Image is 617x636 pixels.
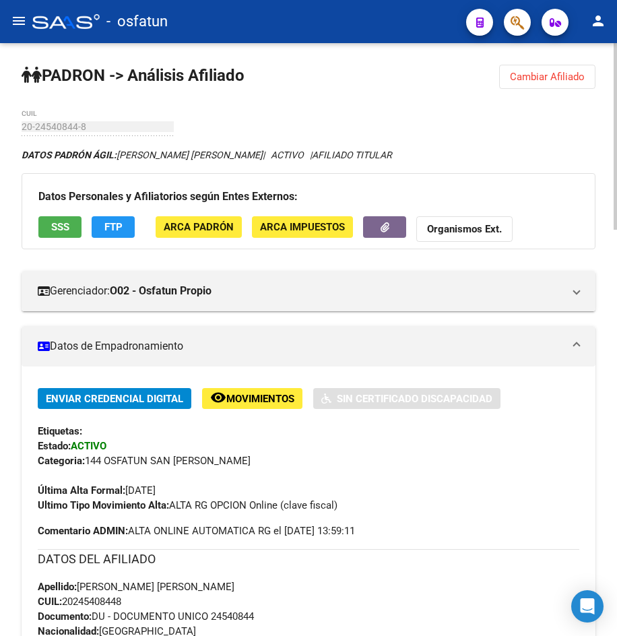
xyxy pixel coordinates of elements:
[38,484,156,497] span: [DATE]
[252,216,353,237] button: ARCA Impuestos
[22,150,117,160] strong: DATOS PADRÓN ÁGIL:
[106,7,168,36] span: - osfatun
[38,596,121,608] span: 20245408448
[92,216,135,237] button: FTP
[38,581,77,593] strong: Apellido:
[22,150,392,160] i: | ACTIVO |
[427,224,502,236] strong: Organismos Ext.
[110,284,212,298] strong: O02 - Osfatun Propio
[164,222,234,234] span: ARCA Padrón
[22,326,595,367] mat-expansion-panel-header: Datos de Empadronamiento
[571,590,604,623] div: Open Intercom Messenger
[38,525,128,537] strong: Comentario ADMIN:
[38,581,234,593] span: [PERSON_NAME] [PERSON_NAME]
[38,455,85,467] strong: Categoria:
[260,222,345,234] span: ARCA Impuestos
[590,13,606,29] mat-icon: person
[156,216,242,237] button: ARCA Padrón
[22,150,263,160] span: [PERSON_NAME] [PERSON_NAME]
[510,71,585,83] span: Cambiar Afiliado
[38,550,579,569] h3: DATOS DEL AFILIADO
[499,65,595,89] button: Cambiar Afiliado
[38,499,337,511] span: ALTA RG OPCION Online (clave fiscal)
[38,339,563,354] mat-panel-title: Datos de Empadronamiento
[71,440,106,452] strong: ACTIVO
[416,216,513,241] button: Organismos Ext.
[38,523,355,538] span: ALTA ONLINE AUTOMATICA RG el [DATE] 13:59:11
[38,440,71,452] strong: Estado:
[11,13,27,29] mat-icon: menu
[22,271,595,311] mat-expansion-panel-header: Gerenciador:O02 - Osfatun Propio
[337,393,492,405] span: Sin Certificado Discapacidad
[38,610,254,623] span: DU - DOCUMENTO UNICO 24540844
[38,610,92,623] strong: Documento:
[38,425,82,437] strong: Etiquetas:
[38,484,125,497] strong: Última Alta Formal:
[38,499,169,511] strong: Ultimo Tipo Movimiento Alta:
[38,187,579,206] h3: Datos Personales y Afiliatorios según Entes Externos:
[226,393,294,405] span: Movimientos
[202,388,302,409] button: Movimientos
[210,389,226,406] mat-icon: remove_red_eye
[22,66,245,85] strong: PADRON -> Análisis Afiliado
[38,216,82,237] button: SSS
[38,453,579,468] div: 144 OSFATUN SAN [PERSON_NAME]
[104,222,123,234] span: FTP
[46,393,183,405] span: Enviar Credencial Digital
[313,388,500,409] button: Sin Certificado Discapacidad
[38,596,62,608] strong: CUIL:
[51,222,69,234] span: SSS
[38,388,191,409] button: Enviar Credencial Digital
[312,150,392,160] span: AFILIADO TITULAR
[38,284,563,298] mat-panel-title: Gerenciador:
